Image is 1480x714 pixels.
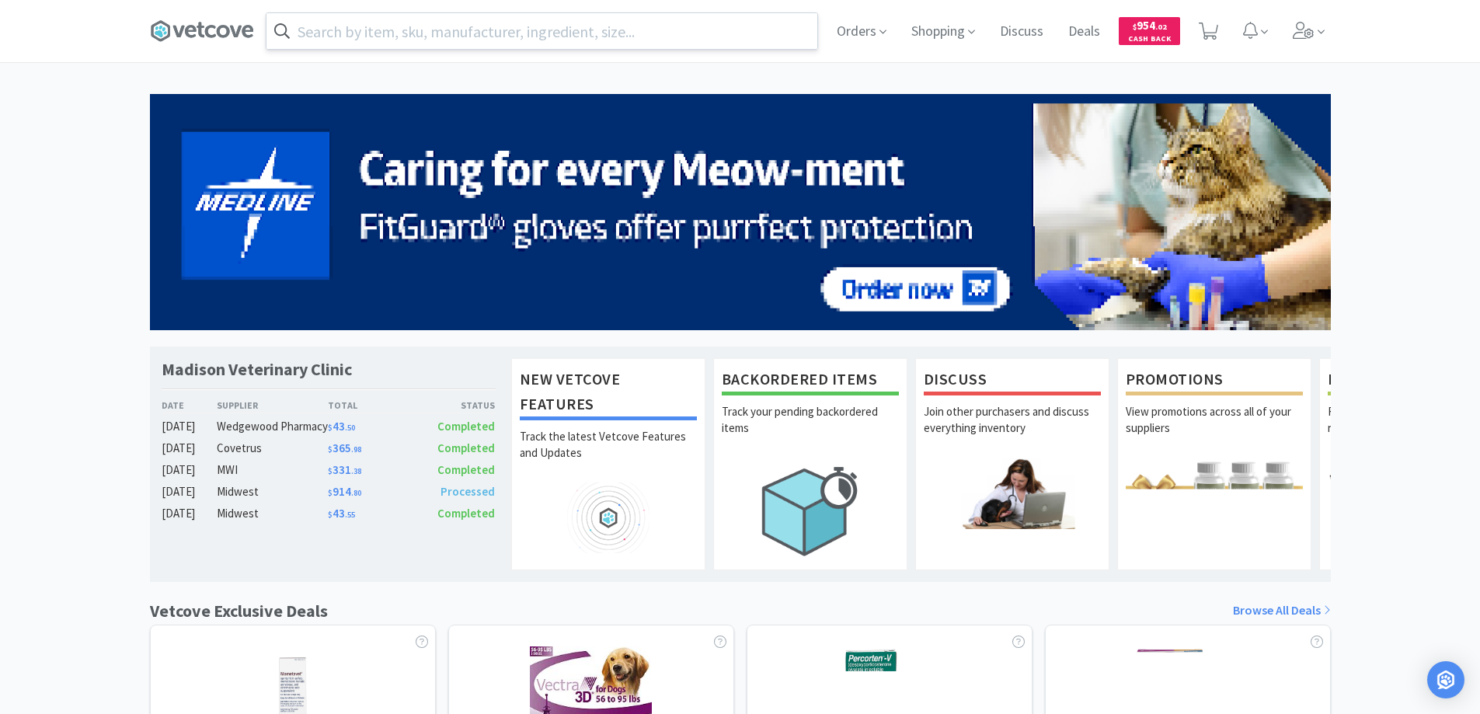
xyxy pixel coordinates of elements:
[217,504,328,523] div: Midwest
[217,439,328,458] div: Covetrus
[217,398,328,413] div: Supplier
[162,504,496,523] a: [DATE]Midwest$43.55Completed
[328,484,361,499] span: 914
[994,25,1050,39] a: Discuss
[1117,358,1311,569] a: PromotionsView promotions across all of your suppliers
[437,419,495,434] span: Completed
[520,428,697,482] p: Track the latest Vetcove Features and Updates
[1126,458,1303,528] img: hero_promotions.png
[162,439,218,458] div: [DATE]
[328,488,333,498] span: $
[162,461,496,479] a: [DATE]MWI$331.38Completed
[266,13,817,49] input: Search by item, sku, manufacturer, ingredient, size...
[345,510,355,520] span: . 55
[328,462,361,477] span: 331
[437,506,495,521] span: Completed
[1133,22,1137,32] span: $
[217,482,328,501] div: Midwest
[1119,10,1180,52] a: $954.02Cash Back
[162,358,352,381] h1: Madison Veterinary Clinic
[351,466,361,476] span: . 38
[1427,661,1464,698] div: Open Intercom Messenger
[162,439,496,458] a: [DATE]Covetrus$365.98Completed
[1062,25,1106,39] a: Deals
[722,403,899,458] p: Track your pending backordered items
[162,504,218,523] div: [DATE]
[1155,22,1167,32] span: . 02
[150,597,328,625] h1: Vetcove Exclusive Deals
[150,94,1331,330] img: 5b85490d2c9a43ef9873369d65f5cc4c_481.png
[412,398,496,413] div: Status
[328,506,355,521] span: 43
[924,403,1101,458] p: Join other purchasers and discuss everything inventory
[162,398,218,413] div: Date
[1126,403,1303,458] p: View promotions across all of your suppliers
[924,367,1101,395] h1: Discuss
[328,441,361,455] span: 365
[351,488,361,498] span: . 80
[328,423,333,433] span: $
[441,484,495,499] span: Processed
[328,510,333,520] span: $
[162,417,218,436] div: [DATE]
[915,358,1109,569] a: DiscussJoin other purchasers and discuss everything inventory
[217,461,328,479] div: MWI
[162,482,218,501] div: [DATE]
[1133,18,1167,33] span: 954
[520,482,697,553] img: hero_feature_roadmap.png
[924,458,1101,528] img: hero_discuss.png
[520,367,697,420] h1: New Vetcove Features
[437,462,495,477] span: Completed
[437,441,495,455] span: Completed
[328,444,333,455] span: $
[1128,35,1171,45] span: Cash Back
[511,358,705,569] a: New Vetcove FeaturesTrack the latest Vetcove Features and Updates
[217,417,328,436] div: Wedgewood Pharmacy
[345,423,355,433] span: . 50
[328,398,412,413] div: Total
[351,444,361,455] span: . 98
[1126,367,1303,395] h1: Promotions
[328,419,355,434] span: 43
[722,367,899,395] h1: Backordered Items
[162,417,496,436] a: [DATE]Wedgewood Pharmacy$43.50Completed
[162,482,496,501] a: [DATE]Midwest$914.80Processed
[722,458,899,564] img: hero_backorders.png
[1233,601,1331,621] a: Browse All Deals
[713,358,907,569] a: Backordered ItemsTrack your pending backordered items
[328,466,333,476] span: $
[162,461,218,479] div: [DATE]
